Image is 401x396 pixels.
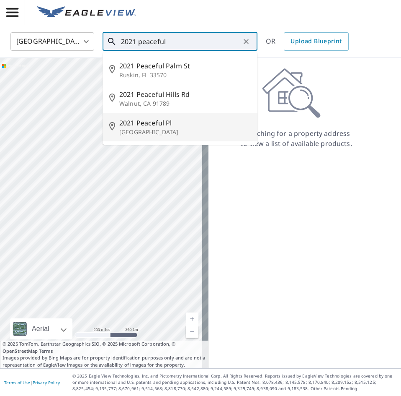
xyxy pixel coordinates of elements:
[119,118,251,128] span: 2021 Peaceful Pl
[121,30,240,53] input: Search by address or latitude-longitude
[186,325,198,338] a: Current Level 5, Zoom Out
[119,71,251,79] p: Ruskin, FL 33570
[32,1,141,24] a: EV Logo
[39,348,53,354] a: Terms
[240,36,252,47] button: Clear
[119,61,251,71] span: 2021 Peaceful Palm St
[29,318,52,339] div: Aerial
[266,32,349,51] div: OR
[3,348,38,354] a: OpenStreetMap
[240,128,352,148] p: Searching for a property address to view a list of available products.
[10,318,72,339] div: Aerial
[3,341,206,354] span: © 2025 TomTom, Earthstar Geographics SIO, © 2025 Microsoft Corporation, ©
[4,380,60,385] p: |
[284,32,348,51] a: Upload Blueprint
[290,36,342,47] span: Upload Blueprint
[4,380,30,386] a: Terms of Use
[119,99,251,108] p: Walnut, CA 91789
[119,89,251,99] span: 2021 Peaceful Hills Rd
[72,373,397,392] p: © 2025 Eagle View Technologies, Inc. and Pictometry International Corp. All Rights Reserved. Repo...
[10,30,94,53] div: [GEOGRAPHIC_DATA]
[186,313,198,325] a: Current Level 5, Zoom In
[119,128,251,136] p: [GEOGRAPHIC_DATA]
[37,6,136,19] img: EV Logo
[33,380,60,386] a: Privacy Policy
